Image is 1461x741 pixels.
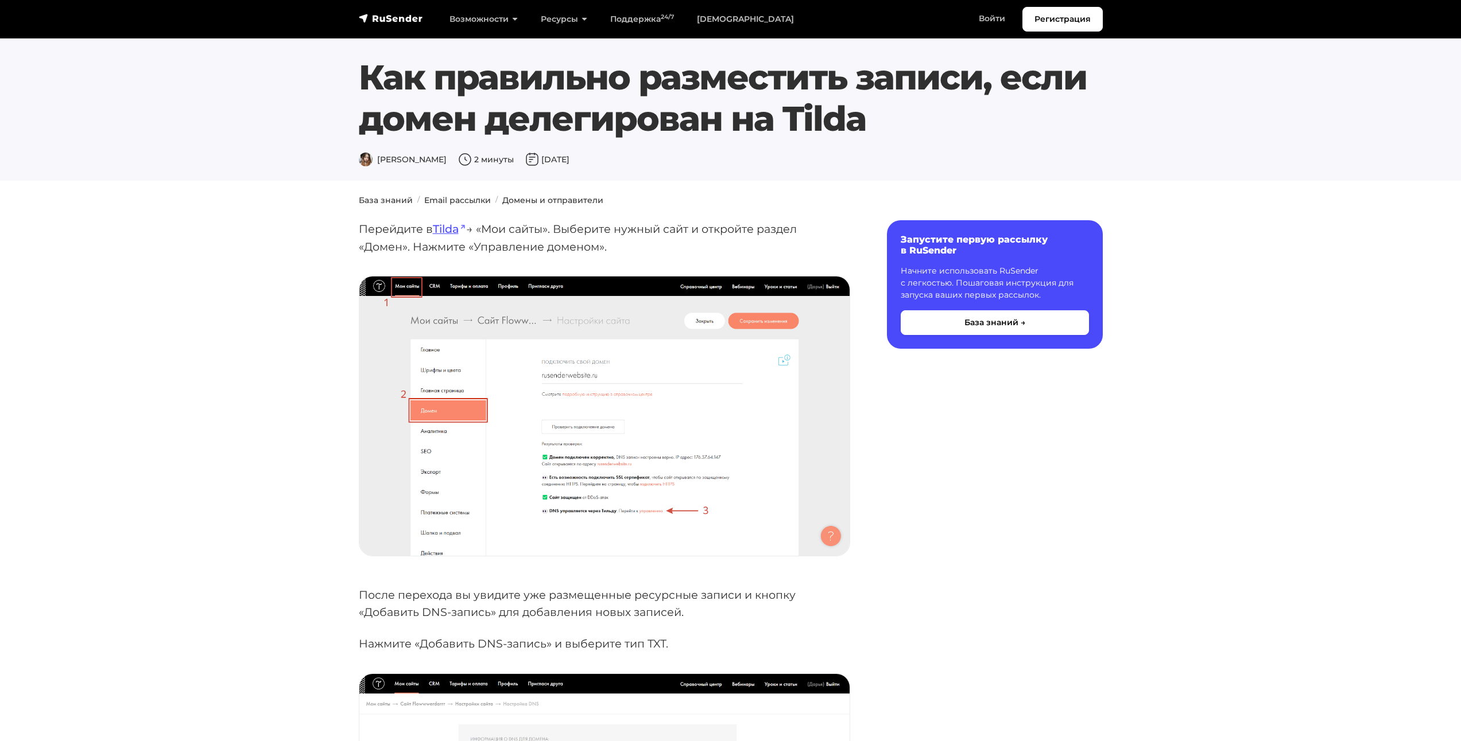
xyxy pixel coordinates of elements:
[359,635,850,653] p: Нажмите «Добавить DNS-запись» и выберите тип TXT.
[661,13,674,21] sup: 24/7
[529,7,599,31] a: Ресурсы
[901,265,1089,301] p: Начните использовать RuSender с легкостью. Пошаговая инструкция для запуска ваших первых рассылок.
[599,7,685,31] a: Поддержка24/7
[502,195,603,205] a: Домены и отправители
[359,13,423,24] img: RuSender
[438,7,529,31] a: Возможности
[901,234,1089,256] h6: Запустите первую рассылку в RuSender
[1022,7,1103,32] a: Регистрация
[359,586,850,621] p: После перехода вы увидите уже размещенные ресурсные записи и кнопку «Добавить DNS-запись» для доб...
[458,153,472,166] img: Время чтения
[685,7,805,31] a: [DEMOGRAPHIC_DATA]
[359,220,850,255] p: Перейдите в → «Мои сайты». Выберите нужный сайт и откройте раздел «Домен». Нажмите «Управление до...
[359,154,447,165] span: [PERSON_NAME]
[967,7,1017,30] a: Войти
[901,310,1089,335] button: База знаний →
[887,220,1103,349] a: Запустите первую рассылку в RuSender Начните использовать RuSender с легкостью. Пошаговая инструк...
[433,222,466,236] a: Tilda
[359,276,850,555] img: Настройки домена в Tilda
[525,153,539,166] img: Дата публикации
[424,195,491,205] a: Email рассылки
[352,194,1110,206] nav: breadcrumb
[359,195,413,205] a: База знаний
[458,154,514,165] span: 2 минуты
[359,57,1103,139] h1: Как правильно разместить записи, если домен делегирован на Tilda
[525,154,569,165] span: [DATE]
